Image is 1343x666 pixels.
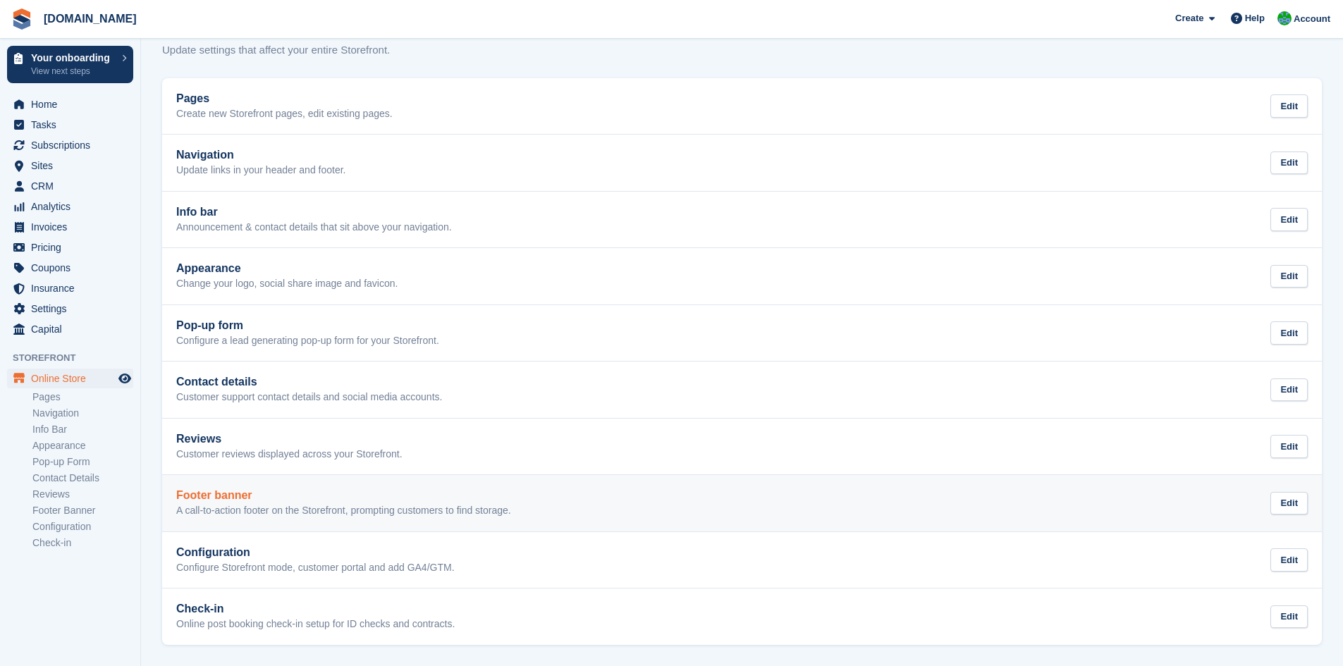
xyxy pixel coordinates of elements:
[7,238,133,257] a: menu
[32,488,133,501] a: Reviews
[32,520,133,534] a: Configuration
[176,319,439,332] h2: Pop-up form
[7,319,133,339] a: menu
[162,588,1322,645] a: Check-in Online post booking check-in setup for ID checks and contracts. Edit
[7,258,133,278] a: menu
[7,94,133,114] a: menu
[31,369,116,388] span: Online Store
[7,46,133,83] a: Your onboarding View next steps
[31,197,116,216] span: Analytics
[7,197,133,216] a: menu
[176,221,452,234] p: Announcement & contact details that sit above your navigation.
[31,217,116,237] span: Invoices
[7,299,133,319] a: menu
[176,489,511,502] h2: Footer banner
[32,439,133,452] a: Appearance
[32,407,133,420] a: Navigation
[31,319,116,339] span: Capital
[31,94,116,114] span: Home
[176,278,398,290] p: Change your logo, social share image and favicon.
[31,299,116,319] span: Settings
[7,115,133,135] a: menu
[162,362,1322,418] a: Contact details Customer support contact details and social media accounts. Edit
[1270,94,1308,118] div: Edit
[176,618,455,631] p: Online post booking check-in setup for ID checks and contracts.
[7,176,133,196] a: menu
[116,370,133,387] a: Preview store
[31,135,116,155] span: Subscriptions
[31,238,116,257] span: Pricing
[32,536,133,550] a: Check-in
[176,603,455,615] h2: Check-in
[176,448,403,461] p: Customer reviews displayed across your Storefront.
[162,135,1322,191] a: Navigation Update links in your header and footer. Edit
[1270,605,1308,629] div: Edit
[176,262,398,275] h2: Appearance
[32,504,133,517] a: Footer Banner
[31,156,116,175] span: Sites
[1270,265,1308,288] div: Edit
[176,505,511,517] p: A call-to-action footer on the Storefront, prompting customers to find storage.
[176,108,393,121] p: Create new Storefront pages, edit existing pages.
[176,562,455,574] p: Configure Storefront mode, customer portal and add GA4/GTM.
[31,65,115,78] p: View next steps
[11,8,32,30] img: stora-icon-8386f47178a22dfd0bd8f6a31ec36ba5ce8667c1dd55bd0f319d3a0aa187defe.svg
[162,532,1322,588] a: Configuration Configure Storefront mode, customer portal and add GA4/GTM. Edit
[176,206,452,218] h2: Info bar
[7,135,133,155] a: menu
[31,278,116,298] span: Insurance
[176,92,393,105] h2: Pages
[176,433,403,445] h2: Reviews
[1270,321,1308,345] div: Edit
[162,248,1322,304] a: Appearance Change your logo, social share image and favicon. Edit
[1270,152,1308,175] div: Edit
[7,156,133,175] a: menu
[32,471,133,485] a: Contact Details
[1245,11,1265,25] span: Help
[31,115,116,135] span: Tasks
[162,78,1322,135] a: Pages Create new Storefront pages, edit existing pages. Edit
[38,7,142,30] a: [DOMAIN_NAME]
[1294,12,1330,26] span: Account
[1270,435,1308,458] div: Edit
[1270,378,1308,402] div: Edit
[176,391,442,404] p: Customer support contact details and social media accounts.
[31,53,115,63] p: Your onboarding
[7,278,133,298] a: menu
[162,305,1322,362] a: Pop-up form Configure a lead generating pop-up form for your Storefront. Edit
[176,149,346,161] h2: Navigation
[162,192,1322,248] a: Info bar Announcement & contact details that sit above your navigation. Edit
[162,475,1322,531] a: Footer banner A call-to-action footer on the Storefront, prompting customers to find storage. Edit
[1270,548,1308,572] div: Edit
[31,258,116,278] span: Coupons
[32,455,133,469] a: Pop-up Form
[1277,11,1292,25] img: Mark Bignell
[32,423,133,436] a: Info Bar
[7,217,133,237] a: menu
[162,419,1322,475] a: Reviews Customer reviews displayed across your Storefront. Edit
[1175,11,1203,25] span: Create
[162,42,390,58] p: Update settings that affect your entire Storefront.
[32,390,133,404] a: Pages
[176,546,455,559] h2: Configuration
[7,369,133,388] a: menu
[31,176,116,196] span: CRM
[176,164,346,177] p: Update links in your header and footer.
[176,376,442,388] h2: Contact details
[1270,208,1308,231] div: Edit
[176,335,439,347] p: Configure a lead generating pop-up form for your Storefront.
[13,351,140,365] span: Storefront
[1270,492,1308,515] div: Edit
